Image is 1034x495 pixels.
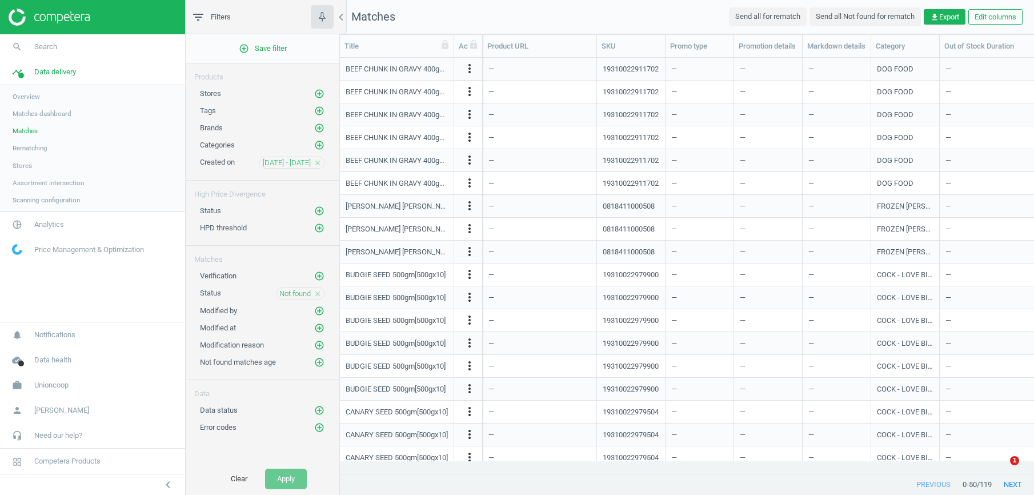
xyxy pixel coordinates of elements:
button: more_vert [463,450,476,465]
span: Categories [200,141,235,149]
div: 19310022979504 [603,430,659,440]
span: Stores [13,161,32,170]
i: more_vert [463,336,476,350]
div: — [488,448,591,468]
div: 19310022979504 [603,453,659,463]
button: more_vert [463,85,476,99]
div: — [488,379,591,399]
i: add_circle_outline [314,306,324,316]
i: search [6,36,28,58]
i: add_circle_outline [314,422,324,433]
span: 1 [1010,456,1019,465]
div: 0818411000508 [603,224,655,234]
div: — [808,59,865,79]
span: 0 - 50 [963,480,977,490]
i: add_circle_outline [314,357,324,368]
div: 19310022911702 [603,155,659,166]
button: chevron_left [154,477,182,492]
i: add_circle_outline [314,123,324,133]
div: — [488,333,591,353]
i: add_circle_outline [314,206,324,216]
div: — [740,448,796,468]
i: pie_chart_outlined [6,214,28,235]
i: more_vert [463,359,476,373]
div: [PERSON_NAME] [PERSON_NAME] ACAI BOWL 173GM[173g] [346,224,448,234]
button: add_circle_outline [314,405,325,416]
button: add_circle_outline [314,305,325,317]
button: more_vert [463,245,476,260]
i: more_vert [463,428,476,441]
div: — [488,425,591,445]
div: — [740,310,796,330]
div: — [671,173,728,193]
div: 19310022979504 [603,407,659,417]
div: BUDGIE SEED 500gm[500gx10] [346,384,446,394]
img: ajHJNr6hYgQAAAAASUVORK5CYII= [9,9,90,26]
div: 19310022911702 [603,178,659,189]
span: [DATE] - [DATE] [263,158,311,168]
div: CANARY SEED 500gm[500gx10] [346,407,448,417]
div: [PERSON_NAME] [PERSON_NAME] ACAI BOWL 173GM[173g] [346,201,448,211]
span: Competera Products [34,456,101,466]
div: — [740,82,796,102]
i: more_vert [463,382,476,396]
span: Assortment intersection [13,178,84,187]
i: more_vert [463,85,476,98]
div: COCK - LOVE BIRD FOOD [877,338,933,349]
div: — [740,356,796,376]
div: — [671,379,728,399]
span: / 119 [977,480,992,490]
div: — [671,333,728,353]
button: more_vert [463,222,476,237]
button: add_circle_outline [314,122,325,134]
div: — [808,82,865,102]
div: — [671,402,728,422]
div: — [671,448,728,468]
button: next [992,474,1034,495]
i: notifications [6,324,28,346]
div: 0818411000508 [603,201,655,211]
i: add_circle_outline [314,223,324,233]
div: — [808,150,865,170]
div: — [671,196,728,216]
span: Status [200,206,221,215]
i: get_app [930,13,939,22]
div: — [671,356,728,376]
i: more_vert [463,107,476,121]
span: Analytics [34,219,64,230]
div: — [740,196,796,216]
div: 19310022979900 [603,270,659,280]
button: more_vert [463,199,476,214]
div: — [488,59,591,79]
div: SKU [602,41,660,51]
div: — [740,402,796,422]
button: more_vert [463,313,476,328]
div: — [808,310,865,330]
button: previous [904,474,963,495]
button: add_circle_outline [314,205,325,217]
div: COCK - LOVE BIRD FOOD [877,430,933,440]
div: Products [186,63,339,82]
div: — [488,196,591,216]
i: more_vert [463,268,476,281]
div: Promo type [670,41,729,51]
div: BEEF CHUNK IN GRAVY 400gm[24 X 400gm] [346,178,448,189]
div: COCK - LOVE BIRD FOOD [877,316,933,326]
div: DOG FOOD [877,178,913,189]
button: Edit columns [968,9,1023,25]
div: BUDGIE SEED 500gm[500gx10] [346,361,446,372]
button: more_vert [463,336,476,351]
span: Overview [13,92,40,101]
div: — [671,150,728,170]
div: BUDGIE SEED 500gm[500gx10] [346,270,446,280]
div: — [671,105,728,125]
span: Modified by [200,306,237,315]
div: — [671,59,728,79]
span: Modified at [200,324,236,332]
div: — [671,82,728,102]
div: Data [186,380,339,399]
div: COCK - LOVE BIRD FOOD [877,407,933,417]
div: — [488,150,591,170]
div: — [488,356,591,376]
div: DOG FOOD [877,133,913,143]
